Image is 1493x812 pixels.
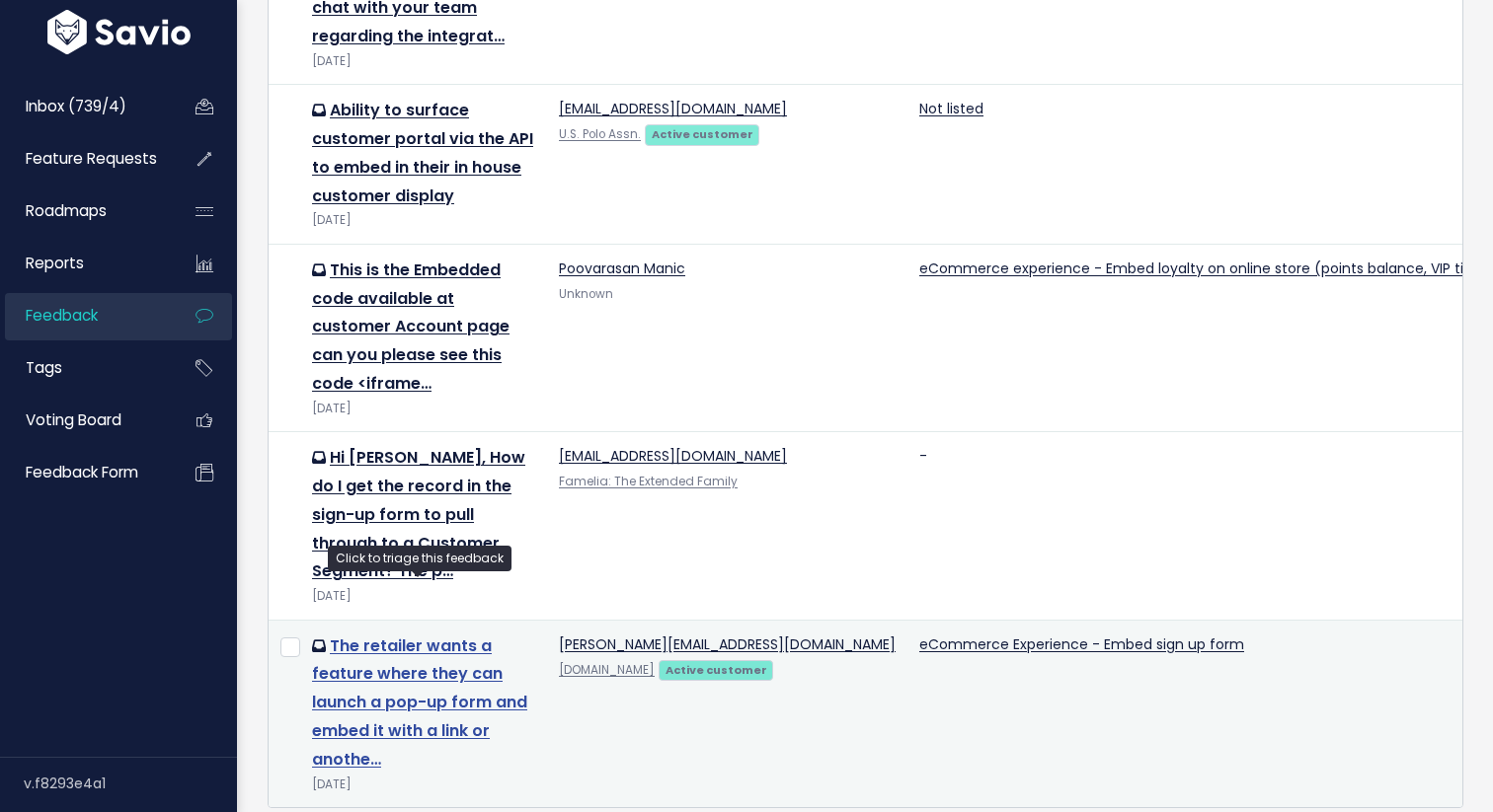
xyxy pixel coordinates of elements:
a: [DOMAIN_NAME] [559,662,655,678]
span: Voting Board [26,409,121,430]
span: Roadmaps [26,200,107,221]
span: Tags [26,357,62,378]
a: eCommerce experience - Embed loyalty on online store (points balance, VIP tier) [919,258,1484,278]
a: Famelia: The Extended Family [559,474,738,489]
a: The retailer wants a feature where they can launch a pop-up form and embed it with a link or anothe… [312,634,527,771]
a: Feature Requests [5,136,164,182]
div: v.f8293e4a1 [24,758,237,809]
div: [DATE] [312,399,535,419]
a: Feedback form [5,450,164,495]
a: Not listed [919,99,983,118]
span: Inbox (739/4) [26,96,126,116]
a: Ability to surface customer portal via the API to embed in their in house customer display [312,99,533,206]
a: Roadmaps [5,188,164,234]
a: U.S. Polo Assn. [559,126,641,142]
a: [PERSON_NAME][EMAIL_ADDRESS][DOMAIN_NAME] [559,634,896,654]
a: Active customer [659,659,773,679]
a: Active customer [645,123,759,143]
img: logo-white.9d6f32f41409.svg [42,10,196,54]
span: Reports [26,253,84,273]
span: Feature Requests [26,148,157,169]
a: eCommerce Experience - Embed sign up form [919,634,1244,654]
a: Tags [5,345,164,391]
a: Reports [5,241,164,286]
span: Unknown [559,286,613,302]
span: Feedback form [26,462,138,482]
div: [DATE] [312,586,535,607]
span: Feedback [26,305,98,326]
div: [DATE] [312,210,535,231]
a: Inbox (739/4) [5,84,164,129]
a: Feedback [5,293,164,338]
div: [DATE] [312,775,535,795]
a: [EMAIL_ADDRESS][DOMAIN_NAME] [559,446,787,466]
strong: Active customer [652,126,753,142]
strong: Active customer [666,662,767,678]
div: [DATE] [312,51,535,72]
div: Click to triage this feedback [328,546,511,571]
a: This is the Embedded code available at customer Account page can you please see this code <iframe… [312,258,510,395]
a: Poovarasan Manic [559,258,685,278]
a: Hi [PERSON_NAME], How do I get the record in the sign-up form to pull through to a Customer Segme... [312,446,525,582]
a: [EMAIL_ADDRESS][DOMAIN_NAME] [559,99,787,118]
a: Voting Board [5,398,164,443]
